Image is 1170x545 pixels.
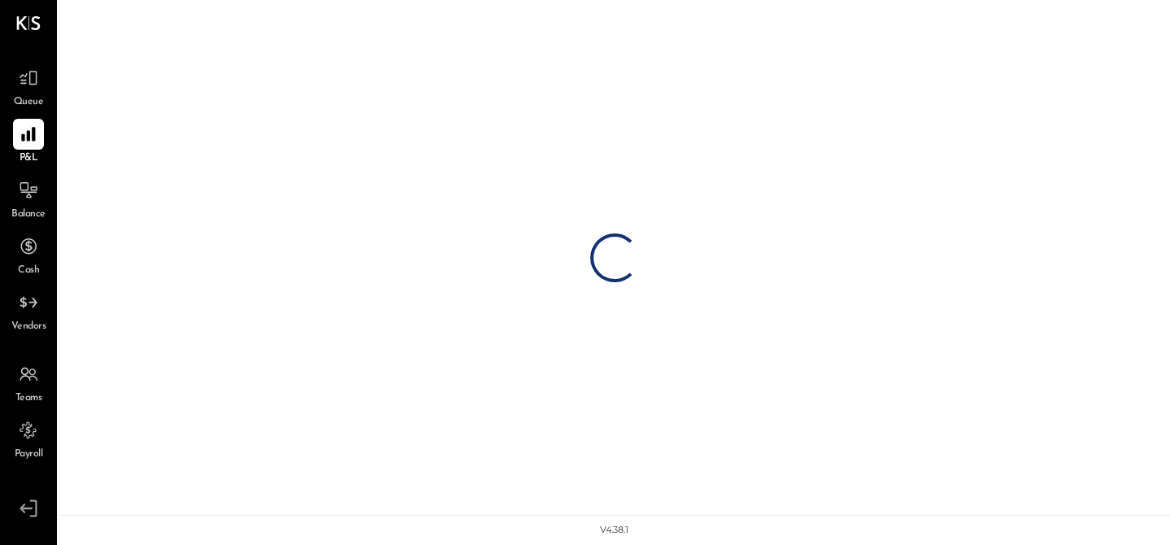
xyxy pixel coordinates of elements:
[15,391,42,406] span: Teams
[1,231,56,278] a: Cash
[14,95,44,110] span: Queue
[15,447,43,462] span: Payroll
[1,63,56,110] a: Queue
[600,524,628,537] div: v 4.38.1
[1,359,56,406] a: Teams
[20,151,38,166] span: P&L
[1,119,56,166] a: P&L
[11,320,46,334] span: Vendors
[1,175,56,222] a: Balance
[11,207,46,222] span: Balance
[1,415,56,462] a: Payroll
[18,264,39,278] span: Cash
[1,287,56,334] a: Vendors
